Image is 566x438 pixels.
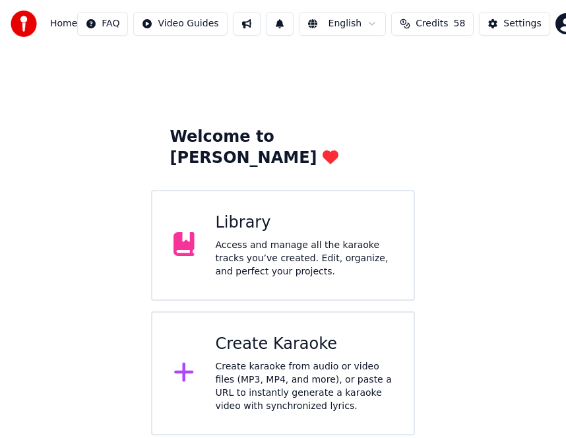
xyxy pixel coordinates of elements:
span: 58 [454,17,466,30]
button: Video Guides [133,12,227,36]
button: Credits58 [391,12,474,36]
div: Create karaoke from audio or video files (MP3, MP4, and more), or paste a URL to instantly genera... [216,360,393,413]
div: Welcome to [PERSON_NAME] [170,127,396,169]
div: Library [216,212,393,234]
div: Settings [503,17,541,30]
button: FAQ [77,12,128,36]
img: youka [11,11,37,37]
button: Settings [479,12,550,36]
nav: breadcrumb [50,17,77,30]
div: Create Karaoke [216,334,393,355]
div: Access and manage all the karaoke tracks you’ve created. Edit, organize, and perfect your projects. [216,239,393,278]
span: Home [50,17,77,30]
span: Credits [416,17,448,30]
